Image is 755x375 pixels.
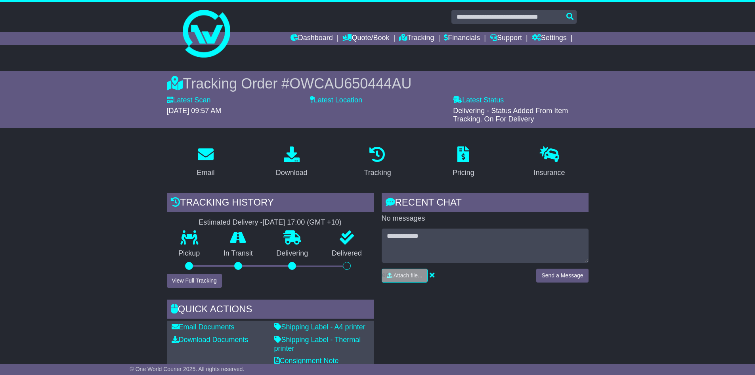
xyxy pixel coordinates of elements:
[453,96,504,105] label: Latest Status
[453,107,568,123] span: Delivering - Status Added From Item Tracking. On For Delivery
[447,144,480,181] a: Pricing
[212,249,265,258] p: In Transit
[167,193,374,214] div: Tracking history
[167,218,374,227] div: Estimated Delivery -
[167,75,589,92] div: Tracking Order #
[529,144,570,181] a: Insurance
[399,32,434,45] a: Tracking
[167,274,222,288] button: View Full Tracking
[172,336,248,344] a: Download Documents
[359,144,396,181] a: Tracking
[167,96,211,105] label: Latest Scan
[342,32,389,45] a: Quote/Book
[172,323,235,331] a: Email Documents
[265,249,320,258] p: Delivering
[197,167,214,178] div: Email
[532,32,567,45] a: Settings
[320,249,374,258] p: Delivered
[167,107,222,115] span: [DATE] 09:57 AM
[310,96,362,105] label: Latest Location
[274,323,365,331] a: Shipping Label - A4 printer
[534,167,565,178] div: Insurance
[167,249,212,258] p: Pickup
[453,167,474,178] div: Pricing
[291,32,333,45] a: Dashboard
[276,167,308,178] div: Download
[271,144,313,181] a: Download
[444,32,480,45] a: Financials
[274,336,361,352] a: Shipping Label - Thermal printer
[130,366,245,372] span: © One World Courier 2025. All rights reserved.
[536,269,588,283] button: Send a Message
[274,357,339,365] a: Consignment Note
[364,167,391,178] div: Tracking
[382,193,589,214] div: RECENT CHAT
[382,214,589,223] p: No messages
[191,144,220,181] a: Email
[490,32,522,45] a: Support
[289,75,411,92] span: OWCAU650444AU
[167,300,374,321] div: Quick Actions
[263,218,342,227] div: [DATE] 17:00 (GMT +10)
